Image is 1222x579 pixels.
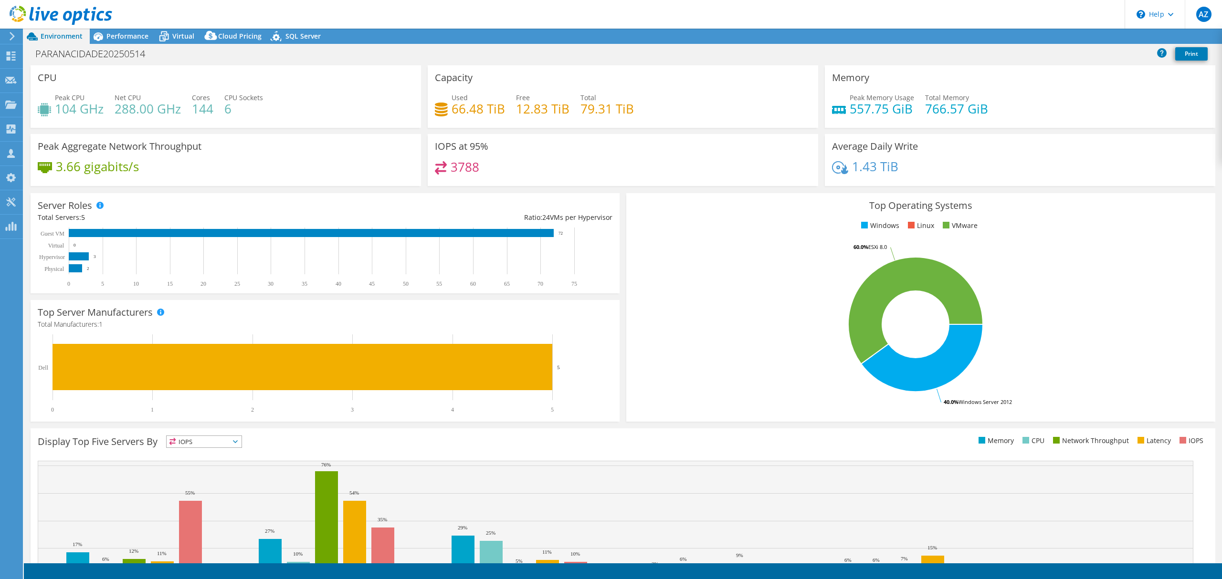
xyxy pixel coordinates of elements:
[558,231,563,236] text: 72
[516,93,530,102] span: Free
[73,541,82,547] text: 17%
[251,406,254,413] text: 2
[115,93,141,102] span: Net CPU
[1196,7,1211,22] span: AZ
[268,280,274,287] text: 30
[265,528,274,534] text: 27%
[470,280,476,287] text: 60
[633,200,1208,211] h3: Top Operating Systems
[99,320,103,329] span: 1
[403,280,409,287] text: 50
[200,280,206,287] text: 20
[74,243,76,248] text: 0
[486,530,495,536] text: 25%
[38,319,612,330] h4: Total Manufacturers:
[853,243,868,250] tspan: 60.0%
[51,406,54,413] text: 0
[115,103,181,114] h4: 288.00 GHz
[850,103,914,114] h4: 557.75 GiB
[736,552,743,558] text: 9%
[1177,435,1203,446] li: IOPS
[55,93,84,102] span: Peak CPU
[151,406,154,413] text: 1
[224,103,263,114] h4: 6
[167,280,173,287] text: 15
[38,141,201,152] h3: Peak Aggregate Network Throughput
[680,556,687,562] text: 6%
[832,72,869,83] h3: Memory
[1135,435,1171,446] li: Latency
[844,557,852,563] text: 6%
[67,280,70,287] text: 0
[94,254,96,259] text: 3
[185,490,195,496] text: 55%
[192,93,210,102] span: Cores
[293,551,303,557] text: 10%
[944,398,959,405] tspan: 40.0%
[436,280,442,287] text: 55
[571,280,577,287] text: 75
[55,103,104,114] h4: 104 GHz
[167,436,242,447] span: IOPS
[44,266,64,272] text: Physical
[102,556,109,562] text: 6%
[580,93,596,102] span: Total
[452,103,505,114] h4: 66.48 TiB
[435,141,488,152] h3: IOPS at 95%
[451,406,454,413] text: 4
[87,266,89,271] text: 2
[452,93,468,102] span: Used
[101,280,104,287] text: 5
[302,280,307,287] text: 35
[39,254,65,260] text: Hypervisor
[234,280,240,287] text: 25
[906,220,934,231] li: Linux
[129,548,138,554] text: 12%
[925,103,988,114] h4: 766.57 GiB
[832,141,918,152] h3: Average Daily Write
[224,93,263,102] span: CPU Sockets
[38,72,57,83] h3: CPU
[542,213,550,222] span: 24
[56,161,139,172] h4: 3.66 gigabits/s
[325,212,612,223] div: Ratio: VMs per Hypervisor
[435,72,473,83] h3: Capacity
[38,364,48,371] text: Dell
[321,462,331,467] text: 76%
[516,558,523,564] text: 5%
[458,525,467,530] text: 29%
[81,213,85,222] span: 5
[959,398,1012,405] tspan: Windows Server 2012
[504,280,510,287] text: 65
[542,549,552,555] text: 11%
[852,161,898,172] h4: 1.43 TiB
[1020,435,1044,446] li: CPU
[557,364,560,370] text: 5
[38,212,325,223] div: Total Servers:
[336,280,341,287] text: 40
[38,307,153,318] h3: Top Server Manufacturers
[192,103,213,114] h4: 144
[1137,10,1145,19] svg: \n
[927,545,937,550] text: 15%
[41,230,64,237] text: Guest VM
[1175,47,1208,61] a: Print
[925,93,969,102] span: Total Memory
[859,220,899,231] li: Windows
[537,280,543,287] text: 70
[976,435,1014,446] li: Memory
[133,280,139,287] text: 10
[172,31,194,41] span: Virtual
[48,242,64,249] text: Virtual
[1051,435,1129,446] li: Network Throughput
[38,200,92,211] h3: Server Roles
[850,93,914,102] span: Peak Memory Usage
[580,103,634,114] h4: 79.31 TiB
[873,557,880,563] text: 6%
[349,490,359,496] text: 54%
[157,550,167,556] text: 11%
[106,31,148,41] span: Performance
[369,280,375,287] text: 45
[551,406,554,413] text: 5
[41,31,83,41] span: Environment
